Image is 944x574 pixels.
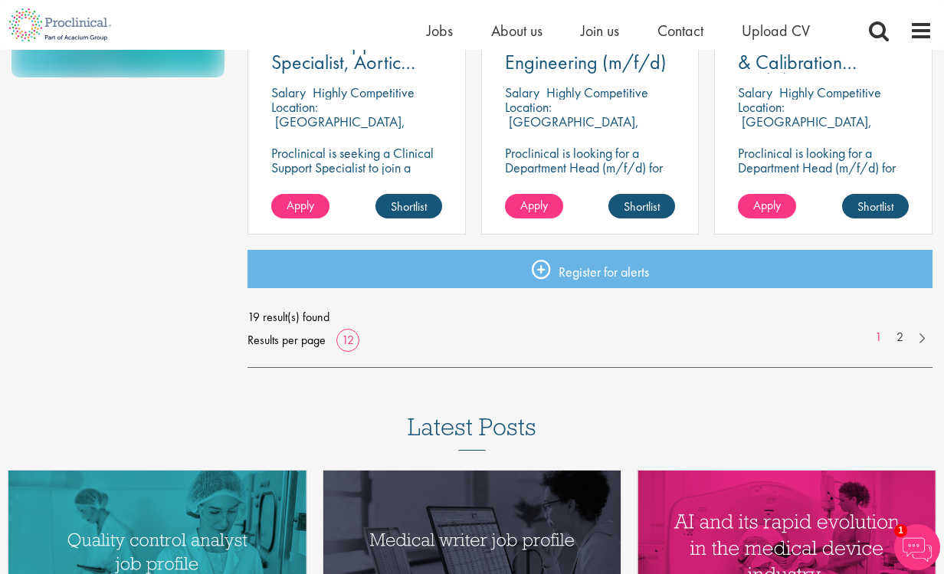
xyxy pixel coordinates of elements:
[624,198,660,215] font: Shortlist
[896,329,903,345] font: 2
[842,194,909,218] a: Shortlist
[857,198,893,215] font: Shortlist
[271,84,306,101] font: Salary
[546,84,648,101] font: Highly Competitive
[271,30,438,94] font: Clinical Support Specialist, Aortic Intervention, Vascular
[505,30,667,75] font: Head of Process Engineering (m/f/d)
[375,194,442,218] a: Shortlist
[271,194,329,218] a: Apply
[271,98,318,116] font: Location:
[287,197,314,213] font: Apply
[889,329,911,346] a: 2
[505,84,539,101] font: Salary
[313,84,415,101] font: Highly Competitive
[336,332,359,348] a: 12
[505,194,563,218] a: Apply
[505,98,552,116] font: Location:
[657,21,703,41] a: Contact
[875,329,882,345] font: 1
[505,34,676,72] a: Head of Process Engineering (m/f/d)
[271,34,442,72] a: Clinical Support Specialist, Aortic Intervention, Vascular
[779,84,881,101] font: Highly Competitive
[867,329,890,346] a: 1
[894,524,940,570] img: Chatbot
[559,263,649,280] font: Register for alerts
[738,98,785,116] font: Location:
[520,197,548,213] font: Apply
[742,21,810,41] a: Upload CV
[247,309,329,325] font: 19 result(s) found
[738,30,907,94] font: Head of Qualification & Calibration (m/f/d)
[247,250,933,288] a: Register for alerts
[271,113,405,145] font: [GEOGRAPHIC_DATA], [GEOGRAPHIC_DATA]
[738,194,796,218] a: Apply
[408,411,536,442] font: Latest Posts
[753,197,781,213] font: Apply
[505,113,639,145] font: [GEOGRAPHIC_DATA], [GEOGRAPHIC_DATA]
[391,198,427,215] font: Shortlist
[491,21,542,41] a: About us
[738,113,872,145] font: [GEOGRAPHIC_DATA], [GEOGRAPHIC_DATA]
[738,34,909,72] a: Head of Qualification & Calibration (m/f/d)
[608,194,675,218] a: Shortlist
[738,84,772,101] font: Salary
[247,332,326,348] font: Results per page
[427,21,453,41] a: Jobs
[581,21,619,41] a: Join us
[898,525,903,536] font: 1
